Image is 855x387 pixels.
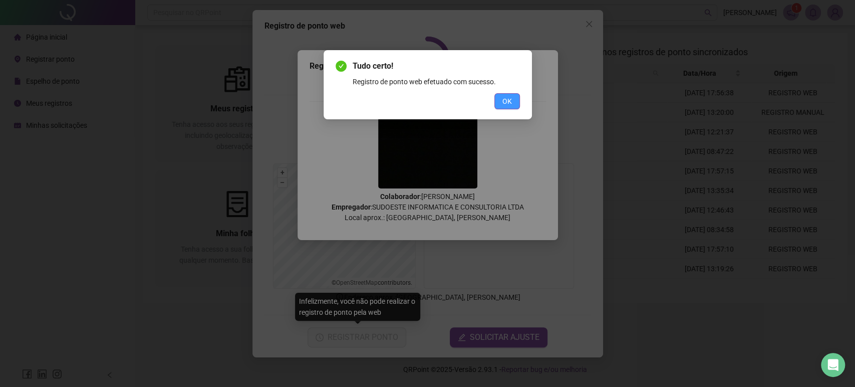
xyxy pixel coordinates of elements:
div: Registro de ponto web efetuado com sucesso. [353,76,520,87]
div: Open Intercom Messenger [821,353,845,377]
span: OK [502,96,512,107]
span: Tudo certo! [353,60,520,72]
button: OK [494,93,520,109]
span: check-circle [336,61,347,72]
